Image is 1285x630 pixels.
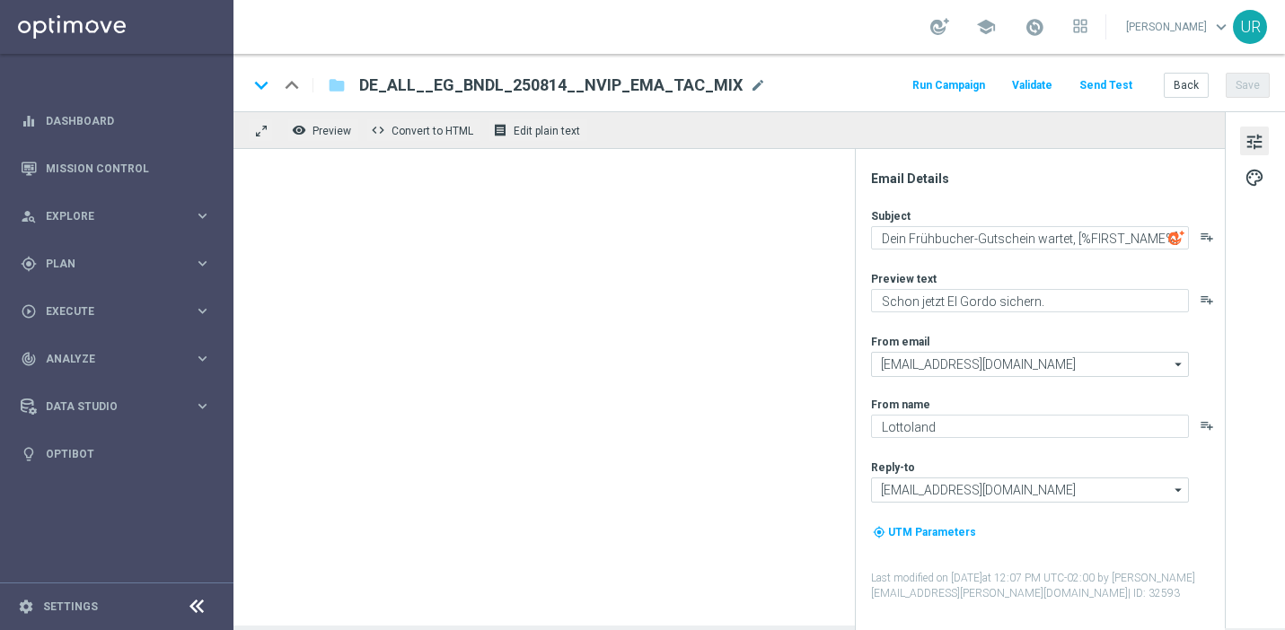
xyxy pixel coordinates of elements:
button: gps_fixed Plan keyboard_arrow_right [20,257,212,271]
span: DE_ALL__EG_BNDL_250814__NVIP_EMA_TAC_MIX [359,74,743,96]
i: receipt [493,123,507,137]
button: play_circle_outline Execute keyboard_arrow_right [20,304,212,319]
span: Execute [46,306,194,317]
span: palette [1245,166,1264,189]
a: Settings [43,601,98,612]
div: Optibot [21,430,211,477]
div: Explore [21,208,194,224]
span: Edit plain text [514,125,580,137]
a: Dashboard [46,97,211,144]
i: folder [328,74,346,96]
span: | ID: 32593 [1128,587,1180,599]
i: arrow_drop_down [1170,478,1188,502]
i: arrow_drop_down [1170,353,1188,376]
span: tune [1245,130,1264,153]
button: equalizer Dashboard [20,114,212,128]
button: playlist_add [1200,230,1214,244]
button: track_changes Analyze keyboard_arrow_right [20,352,212,366]
button: Validate [1009,74,1055,98]
div: UR [1233,10,1267,44]
span: Analyze [46,354,194,364]
i: keyboard_arrow_right [194,302,211,319]
button: folder [326,71,348,100]
i: gps_fixed [21,256,37,272]
div: Dashboard [21,97,211,144]
label: Last modified on [DATE] at 12:07 PM UTC-02:00 by [PERSON_NAME][EMAIL_ADDRESS][PERSON_NAME][DOMAIN... [871,571,1223,601]
label: Subject [871,209,911,223]
i: keyboard_arrow_right [194,350,211,367]
button: Data Studio keyboard_arrow_right [20,399,212,414]
input: Select [871,477,1189,503]
i: keyboard_arrow_right [194,207,211,224]
span: Plan [46,258,194,269]
a: Mission Control [46,144,211,192]
button: palette [1240,162,1269,191]
div: Mission Control [21,144,211,192]
button: receipt Edit plain text [488,118,588,142]
i: play_circle_outline [21,303,37,319]
button: Send Test [1077,74,1135,98]
span: mode_edit [750,77,766,93]
button: Save [1226,73,1270,98]
div: Analyze [21,351,194,367]
i: track_changes [21,351,37,367]
i: keyboard_arrow_right [194,398,211,415]
label: Reply-to [871,460,915,475]
button: Run Campaign [910,74,988,98]
i: person_search [21,208,37,224]
label: From name [871,398,930,412]
button: remove_red_eye Preview [287,118,359,142]
i: settings [18,599,34,615]
span: keyboard_arrow_down [1211,17,1231,37]
div: Email Details [871,171,1223,187]
span: Preview [312,125,351,137]
a: [PERSON_NAME]keyboard_arrow_down [1124,13,1233,40]
span: school [976,17,996,37]
a: Optibot [46,430,211,477]
i: remove_red_eye [292,123,306,137]
span: Convert to HTML [392,125,473,137]
div: Data Studio [21,398,194,415]
i: keyboard_arrow_down [248,72,275,99]
button: person_search Explore keyboard_arrow_right [20,209,212,223]
label: From email [871,335,929,349]
button: Back [1164,73,1209,98]
button: my_location UTM Parameters [871,522,978,542]
div: Execute [21,303,194,319]
img: optiGenie.svg [1168,230,1184,246]
i: my_location [873,526,885,538]
button: Mission Control [20,162,212,176]
button: playlist_add [1200,293,1214,307]
span: code [371,123,385,137]
div: Plan [21,256,194,272]
span: Validate [1012,79,1052,92]
span: Data Studio [46,401,194,412]
i: keyboard_arrow_right [194,255,211,272]
button: tune [1240,127,1269,155]
span: UTM Parameters [888,526,976,538]
i: lightbulb [21,446,37,462]
label: Preview text [871,272,937,286]
button: lightbulb Optibot [20,447,212,461]
button: code Convert to HTML [366,118,481,142]
input: Select [871,352,1189,377]
span: Explore [46,211,194,222]
button: playlist_add [1200,418,1214,433]
i: equalizer [21,113,37,129]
